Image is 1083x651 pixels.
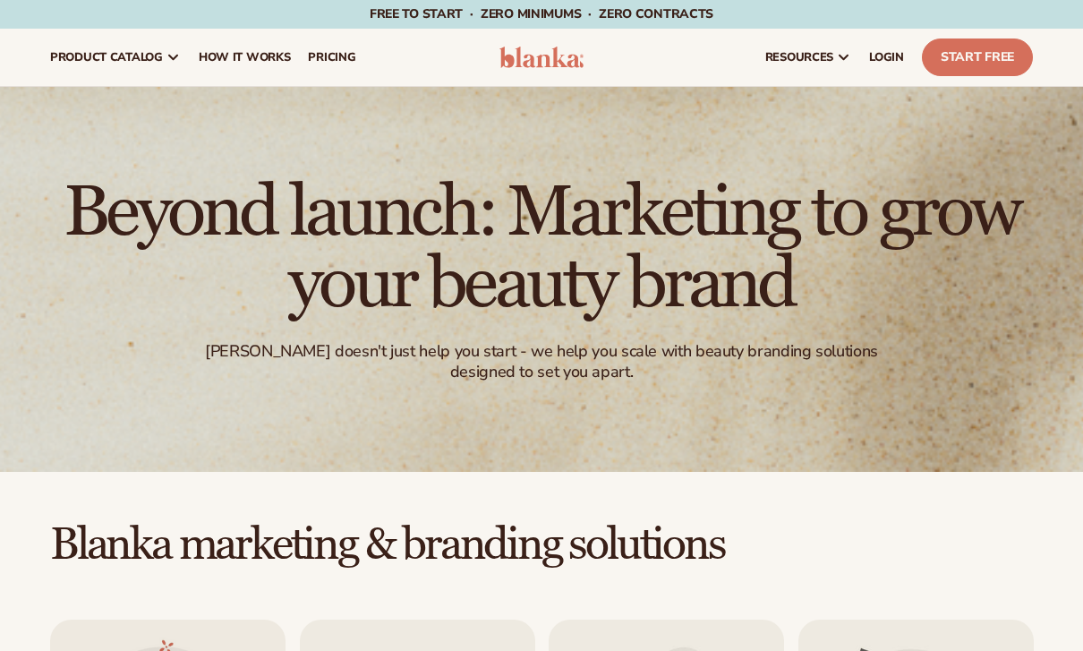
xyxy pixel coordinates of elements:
[299,29,364,86] a: pricing
[860,29,913,86] a: LOGIN
[869,50,904,64] span: LOGIN
[50,50,163,64] span: product catalog
[765,50,833,64] span: resources
[370,5,713,22] span: Free to start · ZERO minimums · ZERO contracts
[499,47,584,68] img: logo
[49,176,1034,320] h1: Beyond launch: Marketing to grow your beauty brand
[308,50,355,64] span: pricing
[756,29,860,86] a: resources
[922,39,1033,76] a: Start Free
[41,29,190,86] a: product catalog
[190,29,300,86] a: How It Works
[190,341,892,383] div: [PERSON_NAME] doesn't just help you start - we help you scale with beauty branding solutions desi...
[199,50,291,64] span: How It Works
